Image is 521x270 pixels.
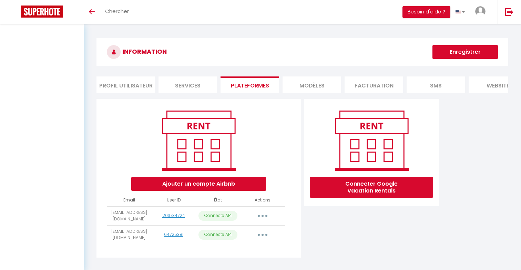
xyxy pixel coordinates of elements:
p: Connecté API [198,230,237,240]
span: Chercher [105,8,129,15]
li: Services [159,76,217,93]
button: Ajouter un compte Airbnb [131,177,266,191]
th: Email [107,194,151,206]
img: rent.png [155,107,243,174]
img: rent.png [328,107,416,174]
td: [EMAIL_ADDRESS][DOMAIN_NAME] [107,206,151,225]
button: Enregistrer [432,45,498,59]
li: MODÈLES [283,76,341,93]
th: User ID [151,194,196,206]
img: ... [475,6,486,17]
button: Besoin d'aide ? [402,6,450,18]
li: Plateformes [221,76,279,93]
a: 64725381 [164,231,183,237]
th: État [196,194,240,206]
img: logout [505,8,513,16]
li: Profil Utilisateur [96,76,155,93]
th: Actions [240,194,285,206]
h3: INFORMATION [96,38,508,66]
img: Super Booking [21,6,63,18]
a: 203734724 [162,212,185,218]
li: Facturation [345,76,403,93]
li: SMS [407,76,465,93]
td: [EMAIL_ADDRESS][DOMAIN_NAME] [107,225,151,244]
p: Connecté API [198,211,237,221]
button: Connecter Google Vacation Rentals [310,177,433,198]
